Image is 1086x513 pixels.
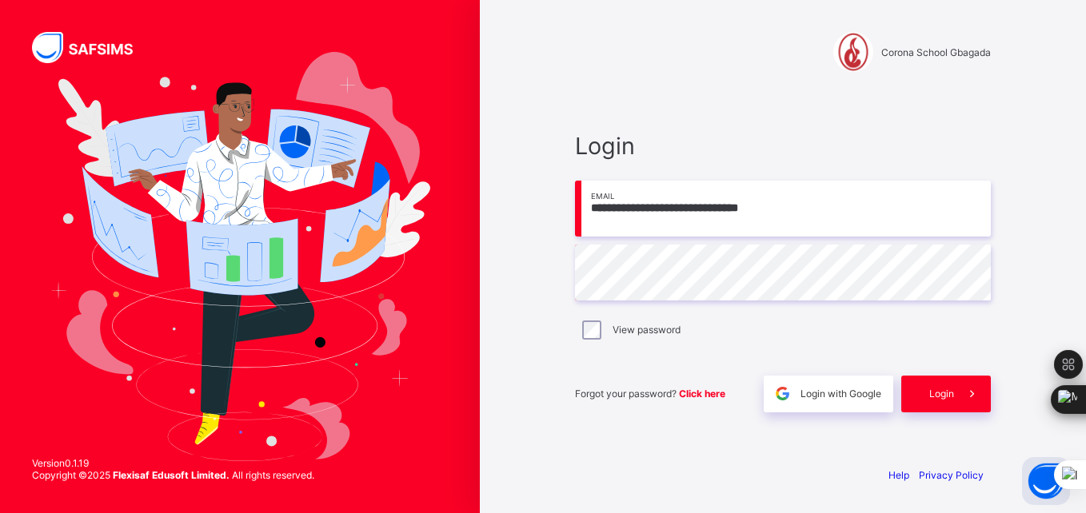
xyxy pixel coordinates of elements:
[613,324,681,336] label: View password
[881,46,991,58] span: Corona School Gbagada
[1022,457,1070,505] button: Open asap
[773,384,792,403] img: google.396cfc9801f0270233282035f929180a.svg
[801,388,881,400] span: Login with Google
[888,469,909,481] a: Help
[929,388,954,400] span: Login
[575,132,991,160] span: Login
[919,469,984,481] a: Privacy Policy
[32,469,314,481] span: Copyright © 2025 All rights reserved.
[113,469,230,481] strong: Flexisaf Edusoft Limited.
[32,457,314,469] span: Version 0.1.19
[32,32,152,63] img: SAFSIMS Logo
[679,388,725,400] a: Click here
[50,52,430,461] img: Hero Image
[575,388,725,400] span: Forgot your password?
